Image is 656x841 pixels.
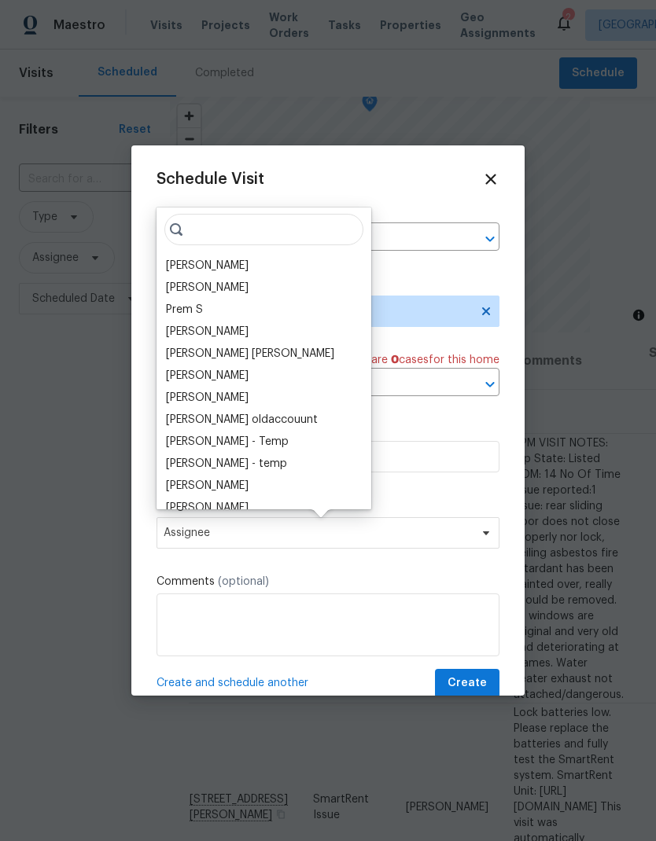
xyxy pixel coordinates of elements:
span: There are case s for this home [341,352,499,368]
div: [PERSON_NAME] [166,368,249,384]
span: Create [448,674,487,693]
span: 0 [391,354,399,365]
div: [PERSON_NAME] [166,324,249,340]
button: Open [479,373,501,395]
span: Schedule Visit [157,171,264,187]
label: Comments [157,574,499,589]
div: Prem S [166,302,203,318]
div: [PERSON_NAME] - Temp [166,434,289,450]
div: [PERSON_NAME] [166,280,249,296]
button: Open [479,228,501,250]
div: [PERSON_NAME] [166,258,249,274]
span: (optional) [218,576,269,587]
button: Create [435,669,499,698]
div: [PERSON_NAME] oldaccouunt [166,412,318,428]
div: [PERSON_NAME] [166,500,249,516]
div: [PERSON_NAME] - temp [166,456,287,472]
span: Create and schedule another [157,675,308,691]
div: [PERSON_NAME] [166,478,249,494]
div: [PERSON_NAME] [166,390,249,406]
label: Home [157,207,499,222]
div: [PERSON_NAME] [PERSON_NAME] [166,346,334,362]
span: Close [482,171,499,188]
span: Assignee [164,527,472,539]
